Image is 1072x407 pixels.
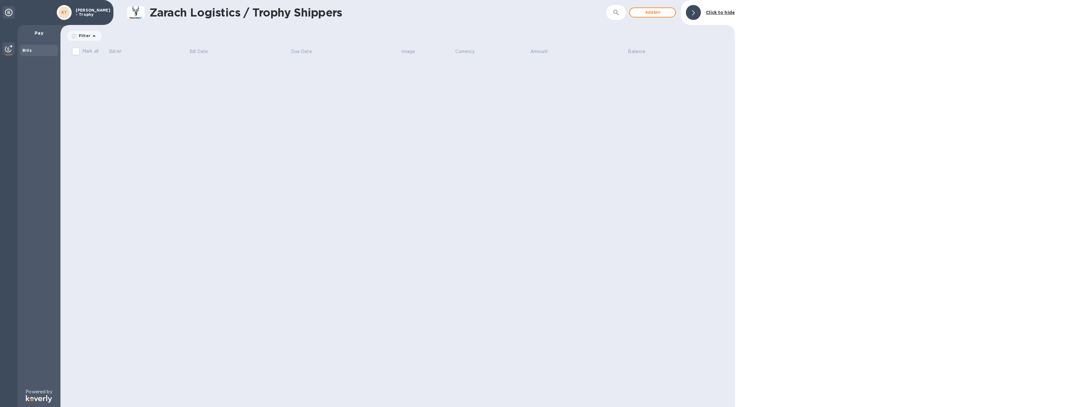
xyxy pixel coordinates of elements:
[76,33,90,38] p: Filter
[22,48,32,53] b: Bills
[76,8,107,17] p: [PERSON_NAME] - Trophy
[628,48,653,55] span: Balance
[291,48,312,55] p: Due Date
[26,395,52,403] img: Logo
[189,48,208,55] p: Bill Date
[455,48,475,55] p: Currency
[706,10,735,15] b: Click to hide
[530,48,556,55] span: Amount
[150,6,606,19] h1: Zarach Logistics / Trophy Shippers
[628,48,645,55] p: Balance
[26,389,52,395] p: Powered by
[401,48,415,55] p: Image
[530,48,548,55] p: Amount
[82,48,98,55] p: Mark all
[629,7,676,17] button: Addbill
[61,10,67,15] b: KT
[22,30,55,36] p: Pay
[109,48,122,55] p: Bill №
[109,48,130,55] span: Bill №
[189,48,216,55] span: Bill Date
[291,48,320,55] span: Due Date
[635,9,670,16] span: Add bill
